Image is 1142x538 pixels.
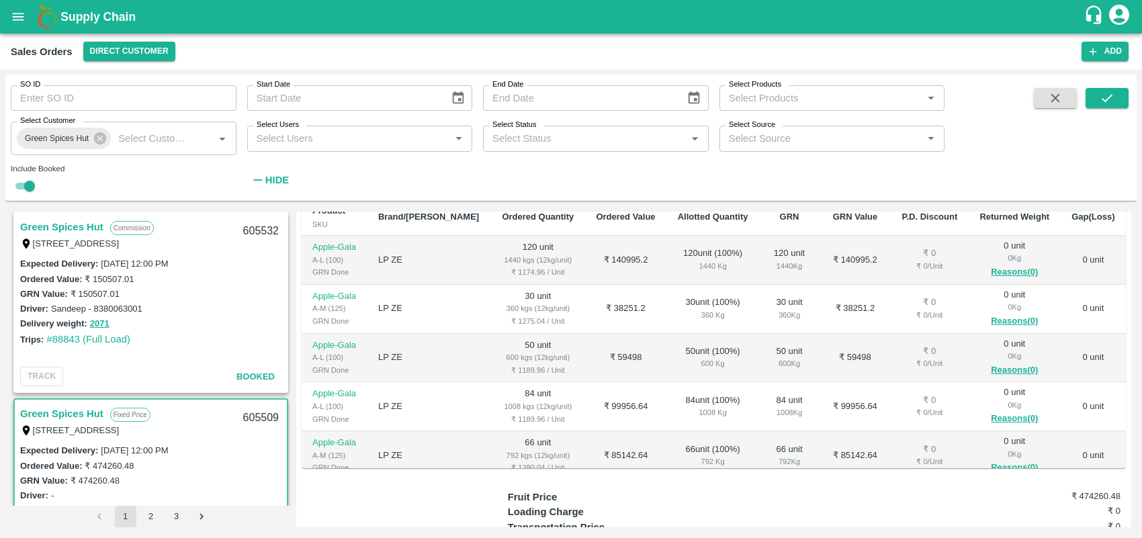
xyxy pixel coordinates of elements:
[979,411,1050,427] button: Reasons(0)
[770,309,809,321] div: 360 Kg
[1018,504,1121,518] h6: ₹ 0
[820,334,891,383] td: ₹ 59498
[367,382,491,431] td: LP ZE
[770,345,809,370] div: 50 unit
[11,163,236,175] div: Include Booked
[1061,236,1126,285] td: 0 unit
[312,351,357,363] div: A-L (100)
[90,503,109,519] button: 4704
[60,10,136,24] b: Supply Chain
[235,402,287,434] div: 605509
[770,247,809,272] div: 120 unit
[585,285,666,334] td: ₹ 38251.2
[87,506,215,527] nav: pagination navigation
[1084,5,1107,29] div: customer-support
[367,431,491,480] td: LP ZE
[502,400,574,412] div: 1008 kgs (12kg/unit)
[729,120,775,130] label: Select Source
[979,460,1050,476] button: Reasons(0)
[677,260,748,272] div: 1440 Kg
[820,236,891,285] td: ₹ 140995.2
[90,316,109,332] button: 2071
[502,315,574,327] div: ₹ 1275.04 / Unit
[723,130,919,147] input: Select Source
[1071,212,1114,222] b: Gap(Loss)
[20,289,68,299] label: GRN Value:
[491,431,585,480] td: 66 unit
[491,236,585,285] td: 120 unit
[820,382,891,431] td: ₹ 99956.64
[1018,520,1121,533] h6: ₹ 0
[312,400,357,412] div: A-L (100)
[677,455,748,467] div: 792 Kg
[677,394,748,419] div: 84 unit ( 100 %)
[820,431,891,480] td: ₹ 85142.64
[378,212,479,222] b: Brand/[PERSON_NAME]
[780,212,799,222] b: GRN
[678,212,748,222] b: Allotted Quantity
[979,212,1049,222] b: Returned Weight
[677,309,748,321] div: 360 Kg
[491,382,585,431] td: 84 unit
[979,386,1050,427] div: 0 unit
[902,247,958,260] div: ₹ 0
[502,449,574,461] div: 792 kgs (12kg/unit)
[312,449,357,461] div: A-M (125)
[902,345,958,358] div: ₹ 0
[492,120,537,130] label: Select Status
[51,304,142,314] label: Sandeep - 8380063001
[979,289,1050,329] div: 0 unit
[11,43,73,60] div: Sales Orders
[445,85,471,111] button: Choose date
[17,128,111,149] div: Green Spices Hut
[979,314,1050,329] button: Reasons(0)
[502,302,574,314] div: 360 kgs (12kg/unit)
[820,285,891,334] td: ₹ 38251.2
[491,285,585,334] td: 30 unit
[770,406,809,418] div: 1008 Kg
[20,259,98,269] label: Expected Delivery :
[1107,3,1131,31] div: account of current user
[312,315,357,327] div: GRN Done
[450,130,468,147] button: Open
[247,169,293,191] button: Hide
[902,443,958,456] div: ₹ 0
[1061,285,1126,334] td: 0 unit
[677,357,748,369] div: 600 Kg
[585,382,666,431] td: ₹ 99956.64
[902,260,958,272] div: ₹ 0 / Unit
[502,364,574,376] div: ₹ 1189.96 / Unit
[1061,334,1126,383] td: 0 unit
[214,130,231,147] button: Open
[113,130,192,147] input: Select Customer
[979,363,1050,378] button: Reasons(0)
[585,431,666,480] td: ₹ 85142.64
[585,236,666,285] td: ₹ 140995.2
[51,490,54,500] label: -
[770,296,809,321] div: 30 unit
[17,132,97,146] span: Green Spices Hut
[502,266,574,278] div: ₹ 1174.96 / Unit
[46,334,130,345] a: #88843 (Full Load)
[20,304,48,314] label: Driver:
[235,216,287,247] div: 605532
[236,371,275,382] span: Booked
[979,350,1050,362] div: 0 Kg
[770,357,809,369] div: 600 Kg
[1061,382,1126,431] td: 0 unit
[3,1,34,32] button: open drawer
[367,236,491,285] td: LP ZE
[20,274,82,284] label: Ordered Value:
[677,406,748,418] div: 1008 Kg
[312,388,357,400] p: Apple-Gala
[33,238,120,249] label: [STREET_ADDRESS]
[20,116,75,126] label: Select Customer
[312,339,357,352] p: Apple-Gala
[60,7,1084,26] a: Supply Chain
[677,247,748,272] div: 120 unit ( 100 %)
[508,504,661,519] p: Loading Charge
[979,252,1050,264] div: 0 Kg
[20,334,44,345] label: Trips:
[902,394,958,407] div: ₹ 0
[729,79,781,90] label: Select Products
